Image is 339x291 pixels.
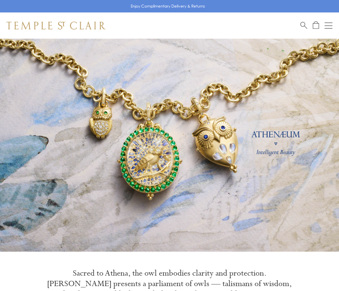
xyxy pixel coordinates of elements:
a: Search [300,21,307,29]
button: Open navigation [325,22,332,29]
a: Open Shopping Bag [313,21,319,29]
p: Enjoy Complimentary Delivery & Returns [131,3,205,10]
img: Temple St. Clair [7,22,105,29]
